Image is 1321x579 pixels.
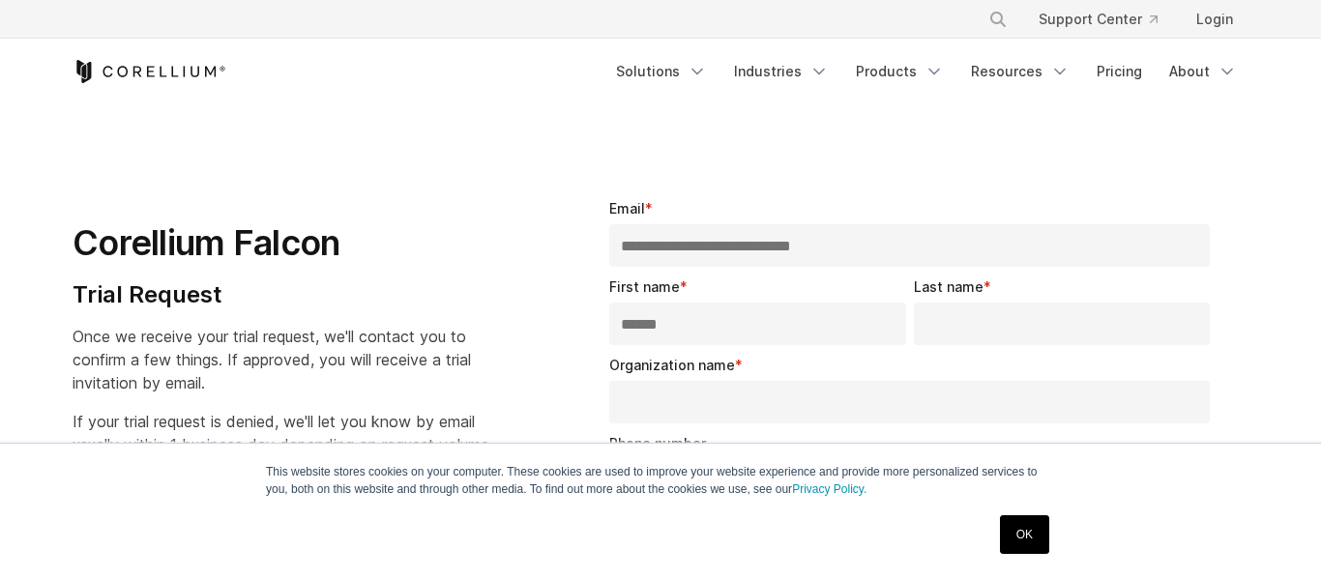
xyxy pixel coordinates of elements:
a: OK [1000,515,1049,554]
span: First name [609,278,680,295]
span: Email [609,200,645,217]
a: Pricing [1085,54,1154,89]
span: Phone number [609,435,706,451]
span: Organization name [609,357,735,373]
a: Login [1181,2,1248,37]
a: About [1158,54,1248,89]
div: Navigation Menu [604,54,1248,89]
h1: Corellium Falcon [73,221,493,265]
a: Products [844,54,955,89]
a: Corellium Home [73,60,226,83]
a: Privacy Policy. [792,482,866,496]
span: If your trial request is denied, we'll let you know by email usually within 1 business day depend... [73,412,493,454]
a: Support Center [1023,2,1173,37]
span: Once we receive your trial request, we'll contact you to confirm a few things. If approved, you w... [73,327,471,392]
span: Last name [914,278,983,295]
a: Industries [722,54,840,89]
a: Resources [959,54,1081,89]
button: Search [981,2,1015,37]
h4: Trial Request [73,280,493,309]
p: This website stores cookies on your computer. These cookies are used to improve your website expe... [266,463,1055,498]
a: Solutions [604,54,719,89]
div: Navigation Menu [965,2,1248,37]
